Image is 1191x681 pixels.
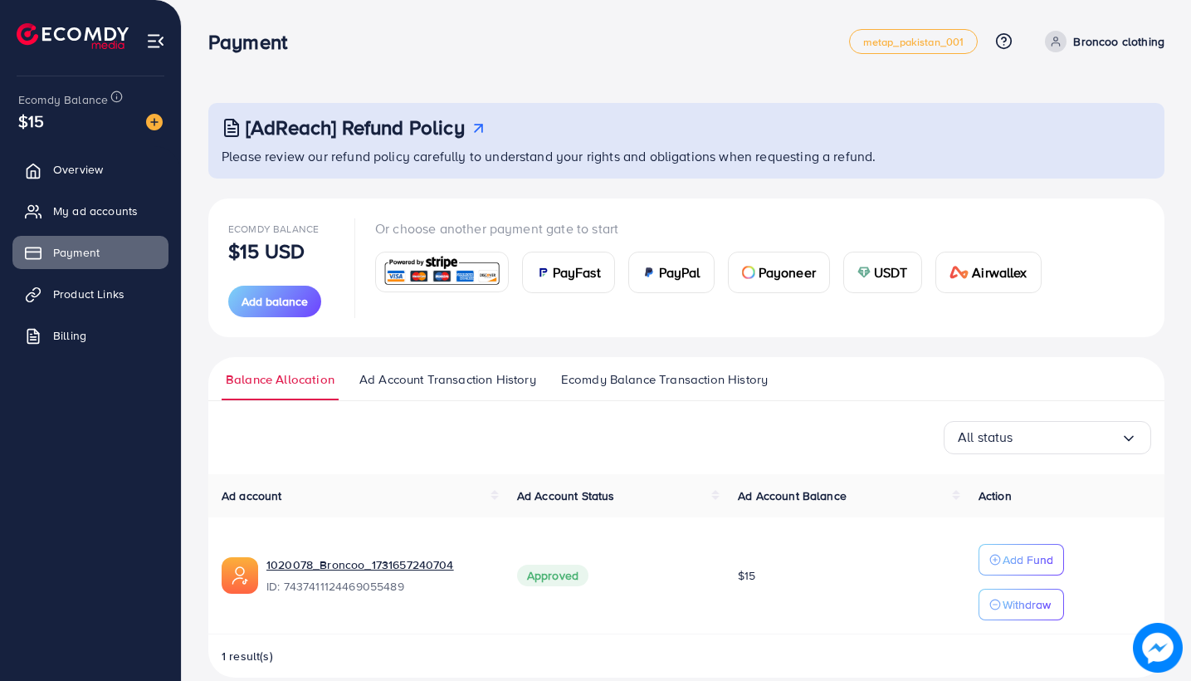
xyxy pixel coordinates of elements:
[53,244,100,261] span: Payment
[266,556,491,595] div: <span class='underline'>1020078_Broncoo_1731657240704</span></br>7437411124469055489
[359,370,536,389] span: Ad Account Transaction History
[561,370,768,389] span: Ecomdy Balance Transaction History
[1038,31,1164,52] a: Broncoo clothing
[228,286,321,317] button: Add balance
[222,146,1154,166] p: Please review our refund policy carefully to understand your rights and obligations when requesti...
[242,293,308,310] span: Add balance
[222,648,273,664] span: 1 result(s)
[738,567,755,584] span: $15
[972,262,1027,282] span: Airwallex
[979,589,1064,620] button: Withdraw
[536,266,549,279] img: card
[1003,595,1051,615] p: Withdraw
[18,109,44,133] span: $15
[12,319,168,352] a: Billing
[12,277,168,311] a: Product Links
[958,424,1013,450] span: All status
[146,32,165,51] img: menu
[517,565,588,586] span: Approved
[12,194,168,228] a: My ad accounts
[53,327,86,344] span: Billing
[949,266,969,279] img: card
[228,222,319,236] span: Ecomdy Balance
[738,487,847,504] span: Ad Account Balance
[759,262,816,282] span: Payoneer
[375,252,509,292] a: card
[659,262,700,282] span: PayPal
[979,544,1064,576] button: Add Fund
[553,262,601,282] span: PayFast
[728,252,830,293] a: cardPayoneer
[517,487,615,504] span: Ad Account Status
[146,114,163,130] img: image
[246,115,465,140] h3: [AdReach] Refund Policy
[53,286,124,302] span: Product Links
[1003,550,1053,570] p: Add Fund
[874,262,908,282] span: USDT
[843,252,922,293] a: cardUSDT
[979,487,1012,504] span: Action
[522,252,615,293] a: cardPayFast
[628,252,715,293] a: cardPayPal
[222,557,258,594] img: ic-ads-acc.e4c84228.svg
[17,23,129,49] img: logo
[12,236,168,269] a: Payment
[228,241,305,261] p: $15 USD
[266,578,491,595] span: ID: 7437411124469055489
[849,29,979,54] a: metap_pakistan_001
[381,254,503,290] img: card
[53,203,138,219] span: My ad accounts
[12,153,168,186] a: Overview
[1073,32,1164,51] p: Broncoo clothing
[53,161,103,178] span: Overview
[18,91,108,108] span: Ecomdy Balance
[1013,424,1120,450] input: Search for option
[857,266,871,279] img: card
[863,37,964,47] span: metap_pakistan_001
[375,218,1055,238] p: Or choose another payment gate to start
[742,266,755,279] img: card
[222,487,282,504] span: Ad account
[642,266,656,279] img: card
[226,370,334,389] span: Balance Allocation
[944,421,1151,454] div: Search for option
[935,252,1042,293] a: cardAirwallex
[208,30,300,54] h3: Payment
[266,556,491,573] a: 1020078_Broncoo_1731657240704
[1133,623,1183,673] img: image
